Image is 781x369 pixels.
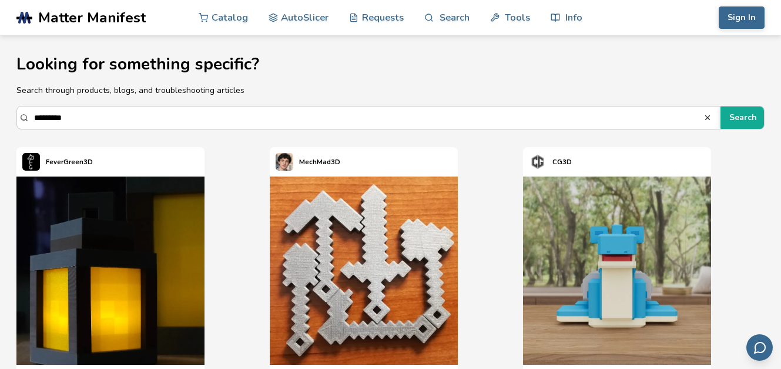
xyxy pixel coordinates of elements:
p: CG3D [552,156,572,168]
button: Search [720,107,766,129]
p: FeverGreen3D [46,156,93,168]
input: Search [34,107,703,128]
button: Search [703,114,715,122]
img: CG3D's profile [529,153,547,171]
img: FeverGreen3D's profile [22,153,40,171]
button: Sign In [719,6,765,29]
span: Matter Manifest [38,9,146,26]
p: MechMad3D [299,156,340,168]
a: FeverGreen3D's profileFeverGreen3D [16,147,99,177]
a: CG3D's profileCG3D [523,147,578,177]
button: Send feedback via email [746,334,773,361]
p: Search through products, blogs, and troubleshooting articles [16,84,765,97]
img: MechMad3D's profile [276,153,293,171]
h1: Looking for something specific? [16,55,765,74]
a: MechMad3D's profileMechMad3D [270,147,346,177]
